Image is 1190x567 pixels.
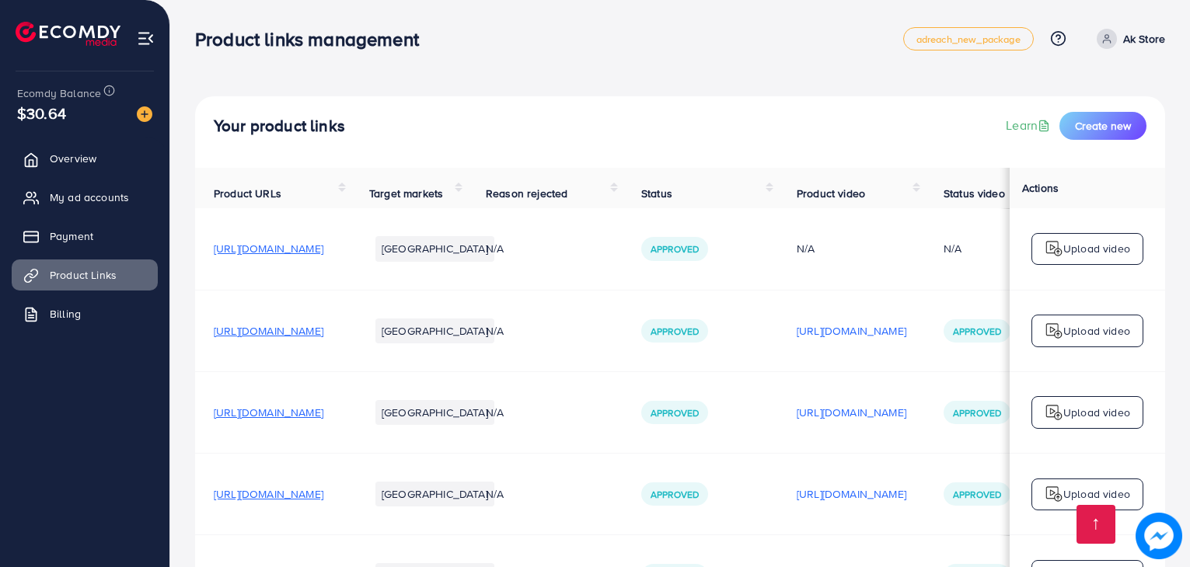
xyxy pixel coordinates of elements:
span: Reason rejected [486,186,567,201]
a: Billing [12,298,158,329]
span: Approved [651,488,699,501]
span: [URL][DOMAIN_NAME] [214,486,323,502]
img: logo [1045,403,1063,422]
p: [URL][DOMAIN_NAME] [797,322,906,340]
img: logo [1045,485,1063,503]
a: Product Links [12,259,158,290]
div: N/A [944,241,961,256]
img: logo [16,22,120,46]
a: My ad accounts [12,182,158,213]
span: adreach_new_package [916,34,1021,44]
span: N/A [486,486,504,502]
img: logo [1045,322,1063,340]
span: [URL][DOMAIN_NAME] [214,241,323,256]
li: [GEOGRAPHIC_DATA] [375,236,494,261]
span: Approved [651,242,699,256]
a: Overview [12,143,158,174]
a: Ak Store [1091,29,1165,49]
li: [GEOGRAPHIC_DATA] [375,482,494,506]
li: [GEOGRAPHIC_DATA] [375,400,494,425]
span: Product video [797,186,865,201]
span: Status video [944,186,1005,201]
span: Approved [651,325,699,338]
a: adreach_new_package [903,27,1034,50]
img: image [1136,513,1182,559]
p: Upload video [1063,322,1130,340]
p: [URL][DOMAIN_NAME] [797,485,906,503]
span: Approved [953,406,1001,419]
span: Approved [953,488,1001,501]
button: Create new [1059,112,1146,140]
p: Ak Store [1123,30,1165,48]
span: Payment [50,228,93,244]
span: Create new [1075,118,1131,134]
h4: Your product links [214,117,345,136]
span: Status [641,186,672,201]
p: Upload video [1063,403,1130,422]
h3: Product links management [195,28,431,50]
span: Target markets [369,186,443,201]
p: [URL][DOMAIN_NAME] [797,403,906,422]
span: Product URLs [214,186,281,201]
span: N/A [486,323,504,339]
li: [GEOGRAPHIC_DATA] [375,318,494,343]
span: N/A [486,405,504,420]
span: Overview [50,151,96,166]
span: [URL][DOMAIN_NAME] [214,405,323,420]
p: Upload video [1063,239,1130,258]
a: Payment [12,221,158,252]
span: Approved [651,406,699,419]
a: Learn [1006,117,1053,134]
span: My ad accounts [50,190,129,205]
span: Actions [1022,180,1059,196]
span: [URL][DOMAIN_NAME] [214,323,323,339]
span: Ecomdy Balance [17,85,101,101]
span: Billing [50,306,81,322]
span: N/A [486,241,504,256]
span: Product Links [50,267,117,283]
img: menu [137,30,155,47]
img: image [137,106,152,122]
span: $30.64 [17,102,66,124]
img: logo [1045,239,1063,258]
span: Approved [953,325,1001,338]
div: N/A [797,241,906,256]
p: Upload video [1063,485,1130,503]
